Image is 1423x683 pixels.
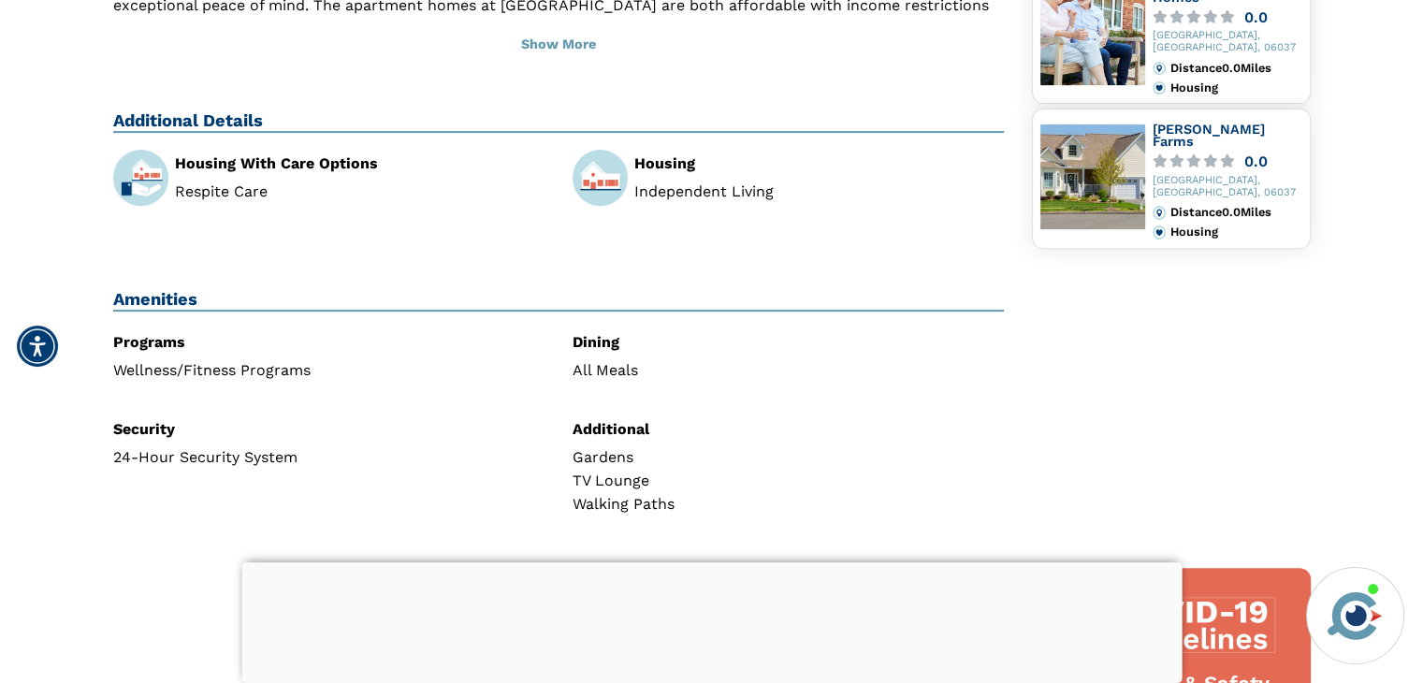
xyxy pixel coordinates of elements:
[634,184,1004,199] li: Independent Living
[573,335,1004,350] div: Dining
[1169,62,1301,75] div: Distance 0.0 Miles
[1153,206,1166,219] img: distance.svg
[1153,122,1265,150] a: [PERSON_NAME] Farms
[1169,81,1301,94] div: Housing
[17,326,58,367] div: Accessibility Menu
[634,156,1004,171] div: Housing
[113,363,545,378] div: Wellness/Fitness Programs
[113,289,1005,312] h2: Amenities
[1153,62,1166,75] img: distance.svg
[1323,584,1387,647] img: avatar
[175,184,545,199] li: Respite Care
[175,156,545,171] div: Housing With Care Options
[1169,225,1301,239] div: Housing
[113,422,545,437] div: Security
[573,473,1004,488] div: TV Lounge
[241,562,1182,678] iframe: Advertisement
[1244,10,1268,24] div: 0.0
[1053,301,1404,556] iframe: iframe
[1153,175,1302,199] div: [GEOGRAPHIC_DATA], [GEOGRAPHIC_DATA], 06037
[573,497,1004,512] div: Walking Paths
[1153,30,1302,54] div: [GEOGRAPHIC_DATA], [GEOGRAPHIC_DATA], 06037
[1169,206,1301,219] div: Distance 0.0 Miles
[1032,298,1311,523] iframe: Advertisement
[573,422,1004,437] div: Additional
[1153,81,1166,94] img: primary.svg
[1153,154,1302,168] a: 0.0
[1244,154,1268,168] div: 0.0
[1153,225,1166,239] img: primary.svg
[573,363,1004,378] div: All Meals
[113,450,545,465] div: 24-Hour Security System
[1153,10,1302,24] a: 0.0
[113,335,545,350] div: Programs
[573,450,1004,465] div: Gardens
[113,110,1005,133] h2: Additional Details
[113,24,1005,65] button: Show More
